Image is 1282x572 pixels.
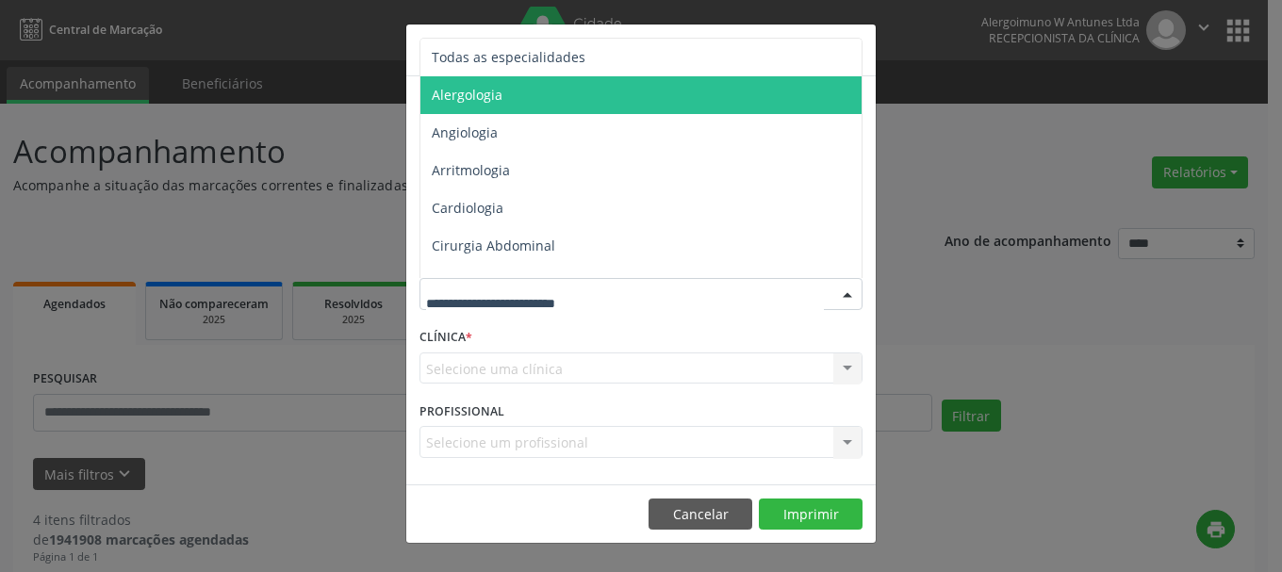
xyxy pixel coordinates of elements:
[432,86,502,104] span: Alergologia
[432,161,510,179] span: Arritmologia
[432,48,585,66] span: Todas as especialidades
[432,199,503,217] span: Cardiologia
[432,123,498,141] span: Angiologia
[649,498,752,531] button: Cancelar
[432,274,548,292] span: Cirurgia Bariatrica
[838,25,876,71] button: Close
[419,397,504,426] label: PROFISSIONAL
[759,498,863,531] button: Imprimir
[432,237,555,254] span: Cirurgia Abdominal
[419,38,635,62] h5: Relatório de agendamentos
[419,323,472,352] label: CLÍNICA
